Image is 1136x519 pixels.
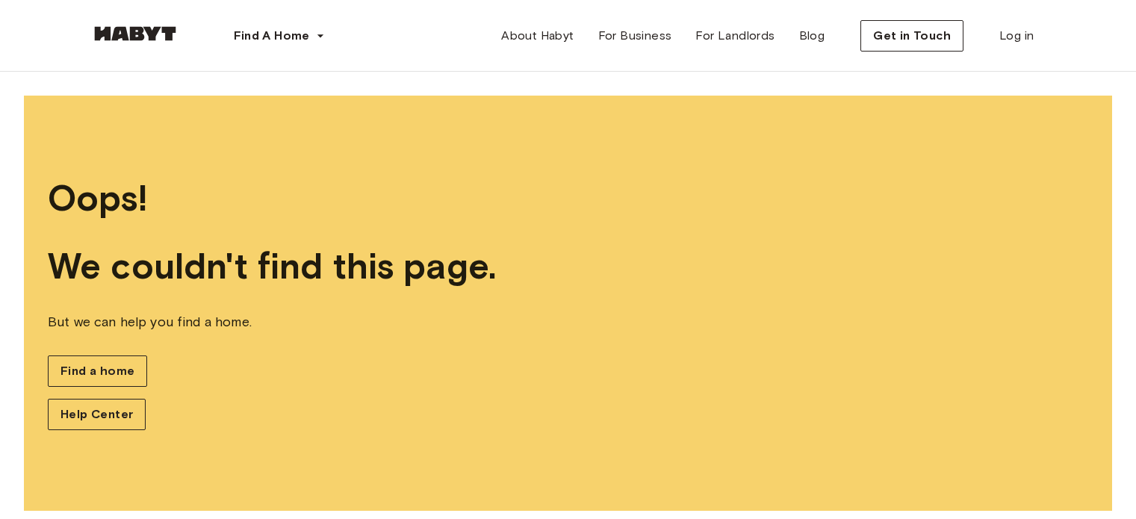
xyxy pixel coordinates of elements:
a: About Habyt [489,21,586,51]
span: Blog [799,27,825,45]
span: Log in [999,27,1034,45]
span: Get in Touch [873,27,951,45]
span: Find a home [60,362,134,380]
span: About Habyt [501,27,574,45]
a: Blog [787,21,837,51]
button: Get in Touch [860,20,963,52]
span: Oops! [48,176,1088,220]
span: Help Center [60,405,133,423]
a: Find a home [48,355,147,387]
a: Log in [987,21,1046,51]
span: We couldn't find this page. [48,244,1088,288]
a: Help Center [48,399,146,430]
button: Find A Home [222,21,337,51]
a: For Business [586,21,684,51]
img: Habyt [90,26,180,41]
a: For Landlords [683,21,786,51]
span: Find A Home [234,27,310,45]
span: For Landlords [695,27,775,45]
span: For Business [598,27,672,45]
span: But we can help you find a home. [48,312,1088,332]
